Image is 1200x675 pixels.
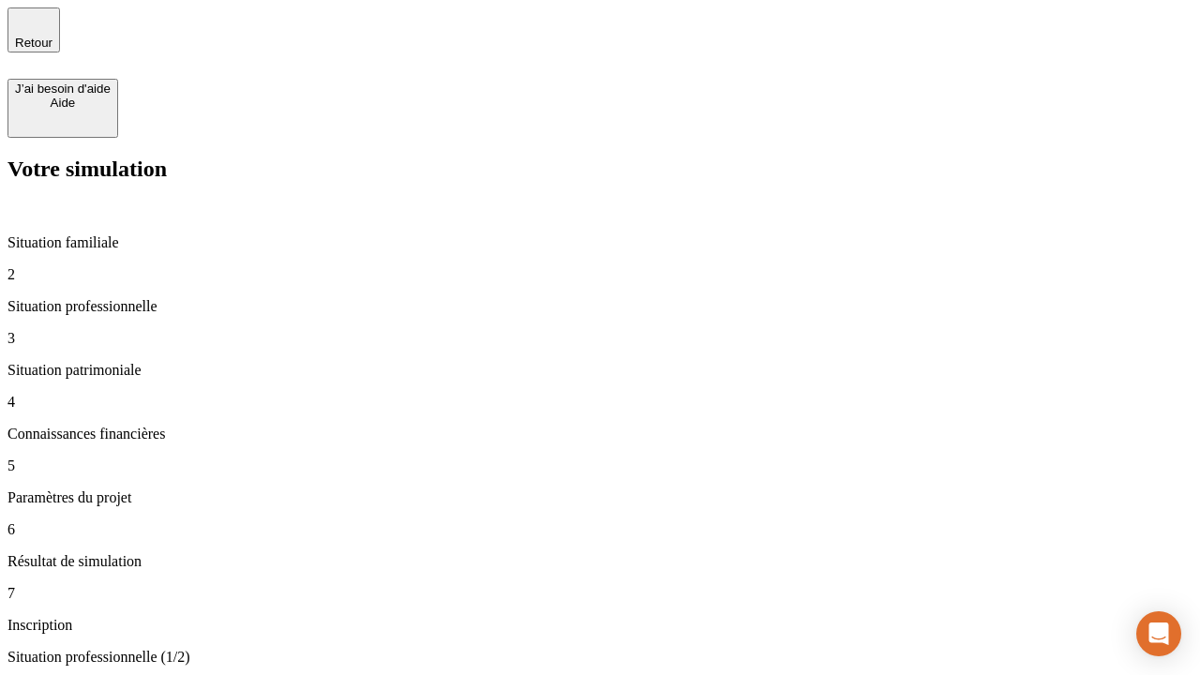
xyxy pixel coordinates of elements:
p: 5 [7,457,1192,474]
p: Connaissances financières [7,426,1192,442]
p: Situation professionnelle (1/2) [7,649,1192,666]
p: 3 [7,330,1192,347]
div: Aide [15,96,111,110]
p: Paramètres du projet [7,489,1192,506]
h2: Votre simulation [7,157,1192,182]
button: J’ai besoin d'aideAide [7,79,118,138]
p: 4 [7,394,1192,411]
p: Résultat de simulation [7,553,1192,570]
p: 7 [7,585,1192,602]
p: Inscription [7,617,1192,634]
p: Situation patrimoniale [7,362,1192,379]
p: 6 [7,521,1192,538]
p: 2 [7,266,1192,283]
p: Situation familiale [7,234,1192,251]
div: J’ai besoin d'aide [15,82,111,96]
div: Open Intercom Messenger [1136,611,1181,656]
span: Retour [15,36,52,50]
button: Retour [7,7,60,52]
p: Situation professionnelle [7,298,1192,315]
